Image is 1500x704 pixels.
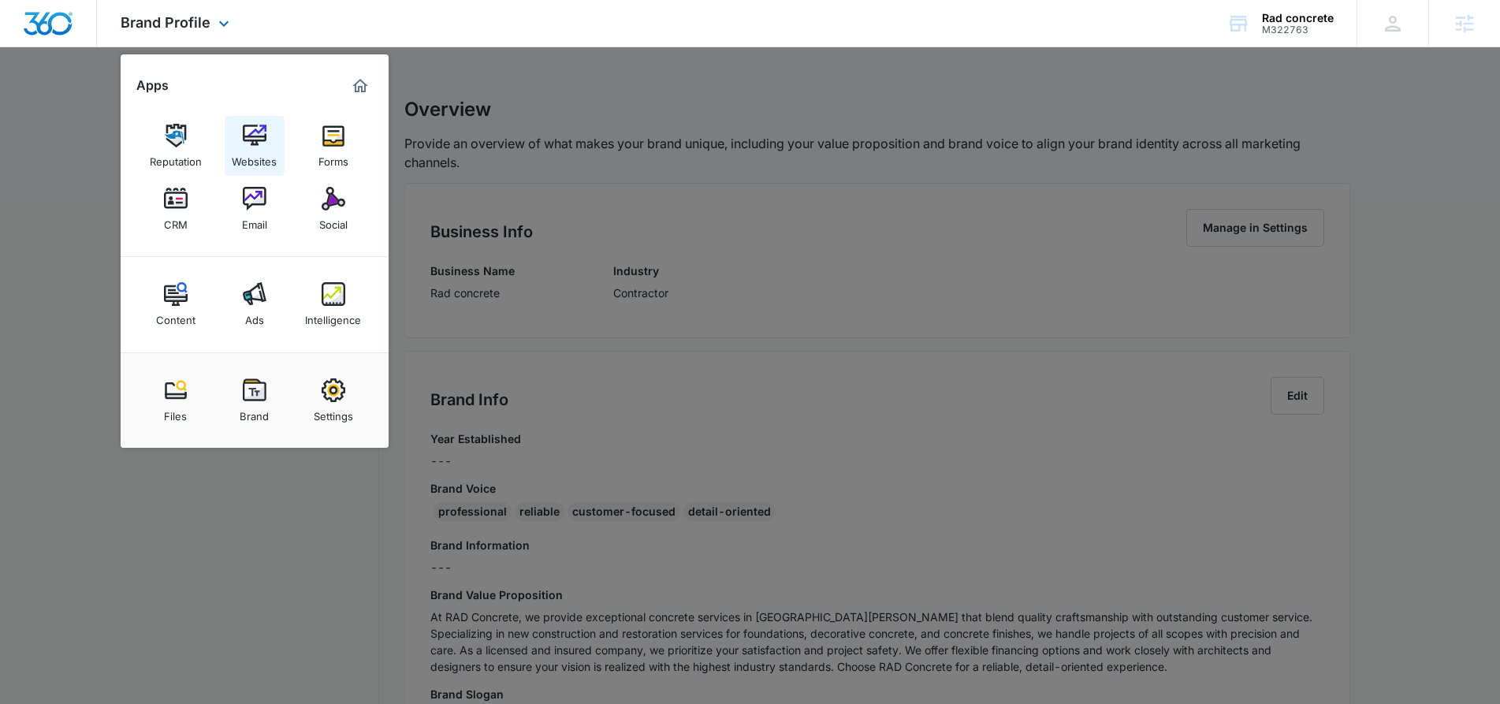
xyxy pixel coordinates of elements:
[146,179,206,239] a: CRM
[225,274,285,334] a: Ads
[303,179,363,239] a: Social
[232,147,277,168] div: Websites
[136,78,169,93] h2: Apps
[318,147,348,168] div: Forms
[225,116,285,176] a: Websites
[225,371,285,430] a: Brand
[303,274,363,334] a: Intelligence
[121,14,210,31] span: Brand Profile
[1262,24,1334,35] div: account id
[305,306,361,326] div: Intelligence
[1262,12,1334,24] div: account name
[240,402,269,423] div: Brand
[348,73,373,99] a: Marketing 360® Dashboard
[146,116,206,176] a: Reputation
[225,179,285,239] a: Email
[156,306,195,326] div: Content
[164,210,188,231] div: CRM
[303,116,363,176] a: Forms
[150,147,202,168] div: Reputation
[242,210,267,231] div: Email
[164,402,187,423] div: Files
[319,210,348,231] div: Social
[146,274,206,334] a: Content
[314,402,353,423] div: Settings
[303,371,363,430] a: Settings
[146,371,206,430] a: Files
[245,306,264,326] div: Ads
